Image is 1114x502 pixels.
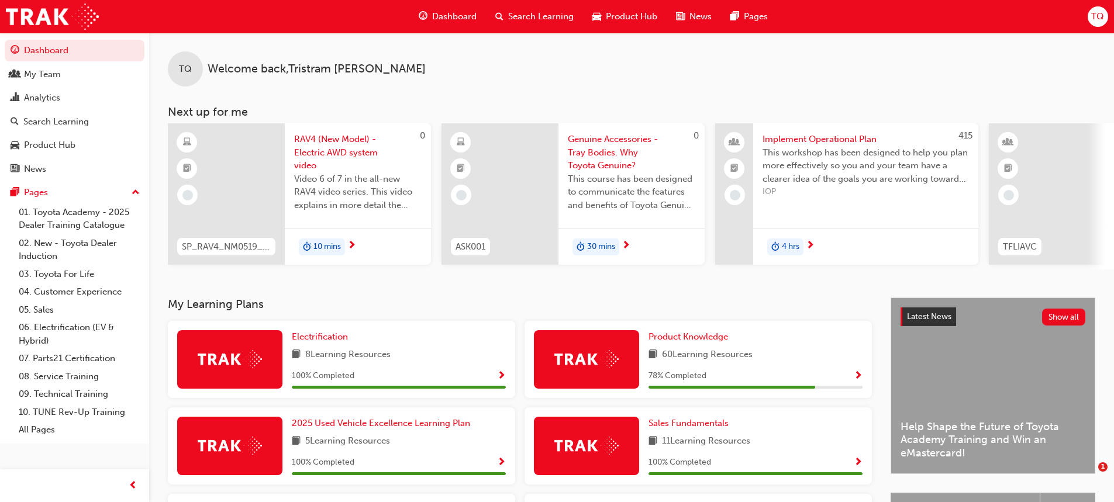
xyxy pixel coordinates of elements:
span: learningRecordVerb_NONE-icon [456,190,467,200]
span: people-icon [11,70,19,80]
span: guage-icon [419,9,427,24]
a: 10. TUNE Rev-Up Training [14,403,144,421]
span: chart-icon [11,93,19,103]
span: This course has been designed to communicate the features and benefits of Toyota Genuine Tray Bod... [568,172,695,212]
iframe: Intercom live chat [1074,462,1102,490]
button: Show Progress [497,455,506,470]
span: learningResourceType_ELEARNING-icon [183,135,191,150]
span: car-icon [11,140,19,151]
span: pages-icon [11,188,19,198]
a: 07. Parts21 Certification [14,349,144,368]
a: 02. New - Toyota Dealer Induction [14,234,144,265]
span: booktick-icon [1004,161,1012,176]
button: TQ [1088,6,1108,27]
span: 8 Learning Resources [305,348,391,362]
span: 5 Learning Resources [305,434,390,449]
span: 11 Learning Resources [662,434,750,449]
a: 04. Customer Experience [14,283,144,301]
span: next-icon [622,241,630,251]
h3: Next up for me [149,105,1114,119]
a: News [5,158,144,180]
span: prev-icon [129,479,137,493]
span: ASK001 [456,240,485,254]
span: Show Progress [497,371,506,382]
span: learningRecordVerb_NONE-icon [730,190,740,200]
span: Product Knowledge [649,331,728,342]
a: 08. Service Training [14,368,144,386]
span: booktick-icon [457,161,465,176]
span: Pages [744,10,768,23]
span: up-icon [132,185,140,200]
button: Show all [1042,309,1086,326]
button: Show Progress [854,369,863,383]
span: duration-icon [771,240,780,255]
span: Welcome back , Tristram [PERSON_NAME] [208,63,426,76]
span: Product Hub [606,10,657,23]
span: Show Progress [497,458,506,468]
span: search-icon [495,9,503,24]
button: Show Progress [497,369,506,383]
a: Product Hub [5,134,144,156]
a: Dashboard [5,40,144,61]
a: Latest NewsShow all [901,307,1085,326]
a: 0ASK001Genuine Accessories - Tray Bodies. Why Toyota Genuine?This course has been designed to com... [442,123,705,265]
img: Trak [6,4,99,30]
a: My Team [5,64,144,85]
span: booktick-icon [183,161,191,176]
span: learningResourceType_INSTRUCTOR_LED-icon [1004,135,1012,150]
span: news-icon [11,164,19,175]
span: learningRecordVerb_NONE-icon [182,190,193,200]
a: 06. Electrification (EV & Hybrid) [14,318,144,349]
img: Trak [198,350,262,368]
span: book-icon [292,434,301,449]
a: Search Learning [5,111,144,133]
span: Show Progress [854,458,863,468]
a: All Pages [14,421,144,439]
span: Latest News [907,311,951,321]
div: Product Hub [24,139,75,152]
a: news-iconNews [667,5,721,29]
span: Electrification [292,331,348,342]
span: 0 [694,130,699,141]
span: Help Shape the Future of Toyota Academy Training and Win an eMastercard! [901,420,1085,460]
a: Sales Fundamentals [649,417,733,430]
span: 100 % Completed [292,456,354,469]
span: TQ [1091,10,1104,23]
a: 05. Sales [14,301,144,319]
span: book-icon [649,348,657,362]
a: Analytics [5,87,144,109]
div: Search Learning [23,115,89,129]
a: 03. Toyota For Life [14,265,144,283]
span: Video 6 of 7 in the all-new RAV4 video series. This video explains in more detail the features an... [294,172,422,212]
span: 4 hrs [782,240,799,254]
button: DashboardMy TeamAnalyticsSearch LearningProduct HubNews [5,37,144,182]
a: Product Knowledge [649,330,733,344]
span: Show Progress [854,371,863,382]
span: booktick-icon [730,161,739,176]
span: TFLIAVC [1003,240,1037,254]
span: 10 mins [313,240,341,254]
span: News [689,10,712,23]
span: IOP [763,185,969,199]
span: RAV4 (New Model) - Electric AWD system video [294,133,422,172]
h3: My Learning Plans [168,297,872,311]
span: Implement Operational Plan [763,133,969,146]
span: 30 mins [587,240,615,254]
a: 01. Toyota Academy - 2025 Dealer Training Catalogue [14,203,144,234]
a: guage-iconDashboard [409,5,486,29]
a: 2025 Used Vehicle Excellence Learning Plan [292,417,475,430]
span: 415 [958,130,972,141]
span: duration-icon [303,240,311,255]
span: book-icon [292,348,301,362]
a: 09. Technical Training [14,385,144,403]
span: learningResourceType_ELEARNING-icon [457,135,465,150]
img: Trak [198,437,262,455]
span: 2025 Used Vehicle Excellence Learning Plan [292,418,470,428]
span: people-icon [730,135,739,150]
a: 415Implement Operational PlanThis workshop has been designed to help you plan more effectively so... [715,123,978,265]
span: 78 % Completed [649,369,706,383]
a: search-iconSearch Learning [486,5,583,29]
span: Dashboard [432,10,477,23]
img: Trak [554,437,619,455]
